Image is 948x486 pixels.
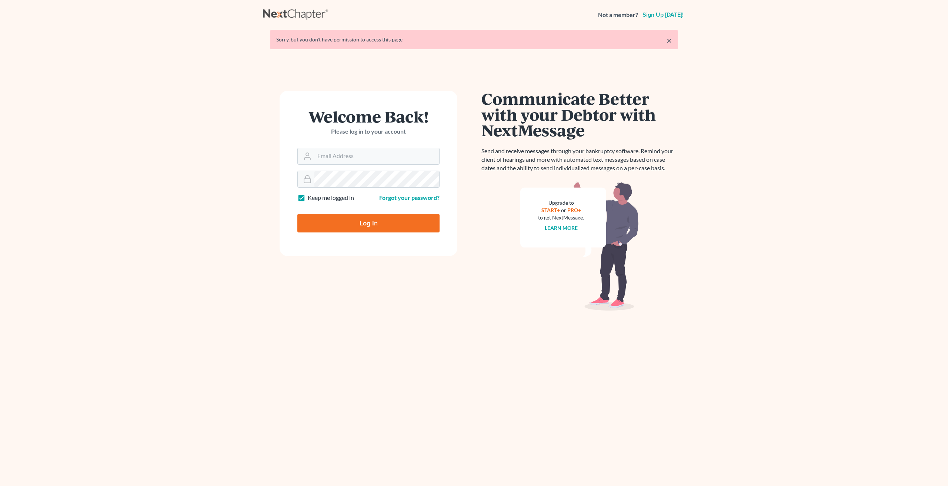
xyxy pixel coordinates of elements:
input: Log In [297,214,440,232]
p: Please log in to your account [297,127,440,136]
h1: Communicate Better with your Debtor with NextMessage [481,91,678,138]
a: PRO+ [567,207,581,213]
strong: Not a member? [598,11,638,19]
h1: Welcome Back! [297,108,440,124]
a: Forgot your password? [379,194,440,201]
div: to get NextMessage. [538,214,584,221]
input: Email Address [314,148,439,164]
a: Learn more [545,225,578,231]
div: Upgrade to [538,199,584,207]
div: Sorry, but you don't have permission to access this page [276,36,672,43]
p: Send and receive messages through your bankruptcy software. Remind your client of hearings and mo... [481,147,678,172]
a: × [667,36,672,45]
img: nextmessage_bg-59042aed3d76b12b5cd301f8e5b87938c9018125f34e5fa2b7a6b67550977c72.svg [520,181,639,311]
span: or [561,207,566,213]
label: Keep me logged in [308,194,354,202]
a: START+ [541,207,560,213]
a: Sign up [DATE]! [641,12,685,18]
